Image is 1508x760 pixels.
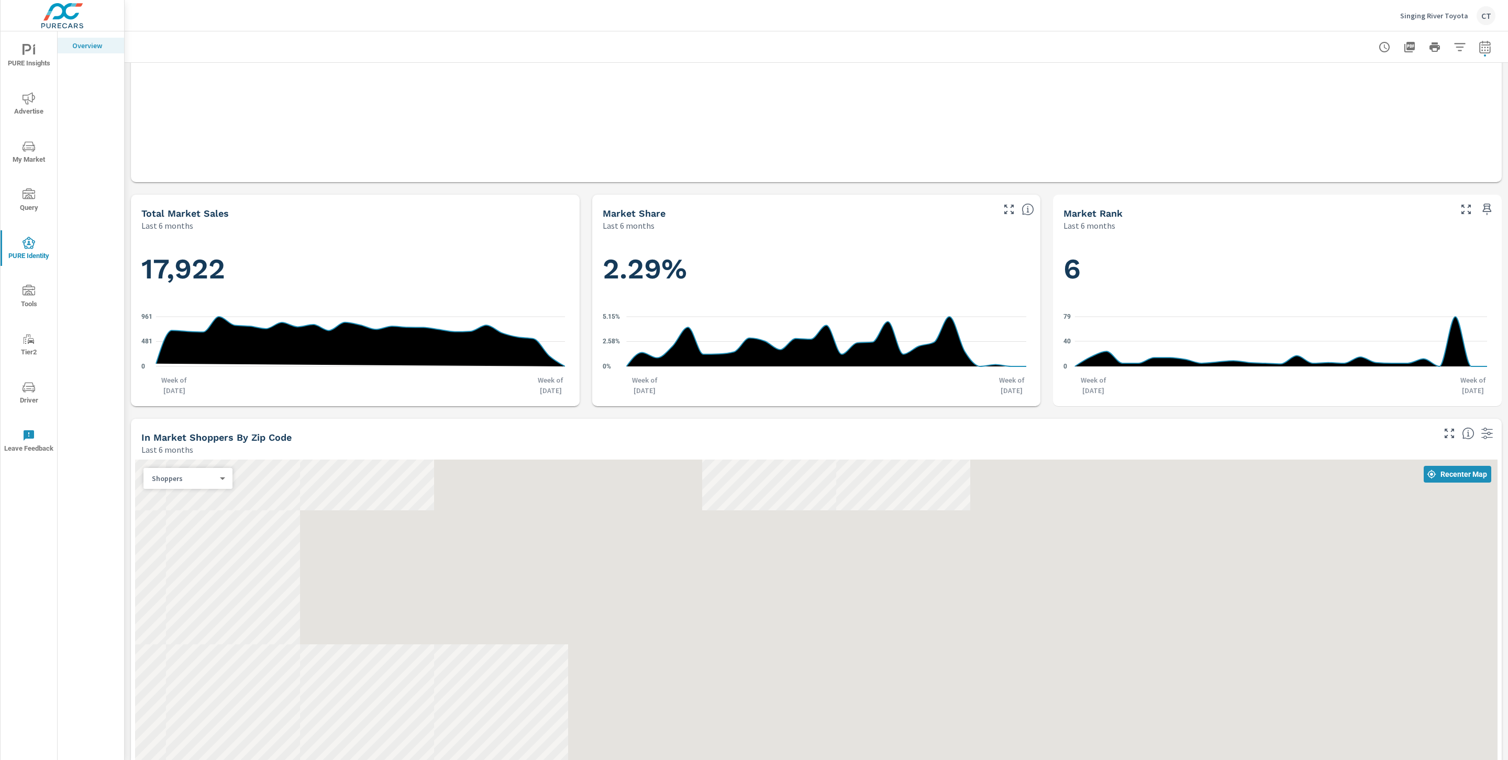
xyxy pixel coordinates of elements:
[1001,201,1017,218] button: Make Fullscreen
[4,237,54,262] span: PURE Identity
[4,44,54,70] span: PURE Insights
[4,333,54,359] span: Tier2
[603,208,666,219] h5: Market Share
[1075,375,1112,396] p: Week of [DATE]
[1449,37,1470,58] button: Apply Filters
[1,31,57,465] div: nav menu
[141,251,569,287] h1: 17,922
[1428,470,1487,479] span: Recenter Map
[1424,466,1491,483] button: Recenter Map
[1424,37,1445,58] button: Print Report
[1399,37,1420,58] button: "Export Report to PDF"
[1063,219,1115,232] p: Last 6 months
[993,375,1030,396] p: Week of [DATE]
[141,208,229,219] h5: Total Market Sales
[603,219,655,232] p: Last 6 months
[1063,313,1071,320] text: 79
[1063,363,1067,370] text: 0
[533,375,569,396] p: Week of [DATE]
[141,363,145,370] text: 0
[4,381,54,407] span: Driver
[4,188,54,214] span: Query
[1474,37,1495,58] button: Select Date Range
[603,363,611,370] text: 0%
[141,338,152,345] text: 481
[58,38,124,53] div: Overview
[1477,6,1495,25] div: CT
[141,313,152,320] text: 961
[4,285,54,310] span: Tools
[603,313,620,320] text: 5.15%
[1022,203,1034,216] span: Dealer Sales within ZipCode / Total Market Sales. [Market = within dealer PMA (or 60 miles if no ...
[141,219,193,232] p: Last 6 months
[1063,338,1071,345] text: 40
[1400,11,1468,20] p: Singing River Toyota
[1462,427,1474,440] span: Find the biggest opportunities in your market for your inventory. Understand by postal code where...
[1441,425,1458,442] button: Make Fullscreen
[152,474,216,483] p: Shoppers
[1063,208,1123,219] h5: Market Rank
[1455,375,1491,396] p: Week of [DATE]
[1063,251,1491,287] h1: 6
[603,338,620,345] text: 2.58%
[156,375,193,396] p: Week of [DATE]
[1479,201,1495,218] span: Save this to your personalized report
[141,432,292,443] h5: In Market Shoppers by Zip Code
[72,40,116,51] p: Overview
[603,251,1030,287] h1: 2.29%
[1458,201,1474,218] button: Make Fullscreen
[4,92,54,118] span: Advertise
[141,443,193,456] p: Last 6 months
[4,140,54,166] span: My Market
[4,429,54,455] span: Leave Feedback
[626,375,663,396] p: Week of [DATE]
[143,474,224,484] div: Shoppers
